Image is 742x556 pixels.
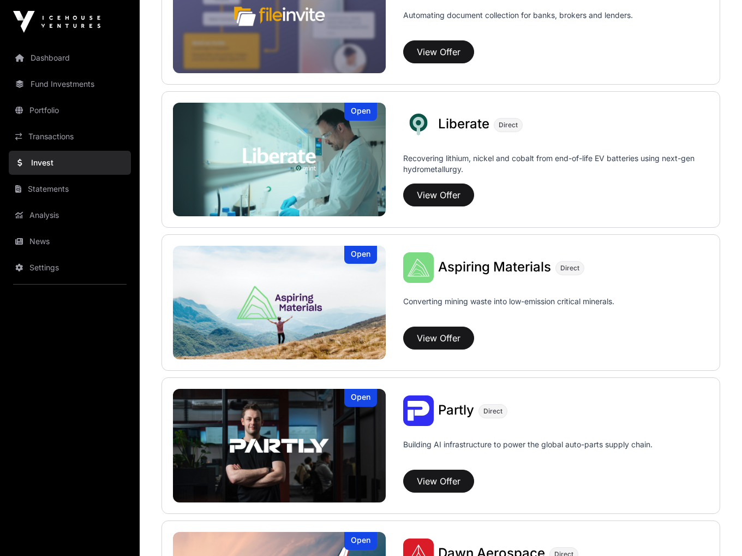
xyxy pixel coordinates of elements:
a: Analysis [9,203,131,227]
button: View Offer [403,327,474,350]
img: Partly [403,395,434,426]
div: Open [344,389,377,407]
p: Recovering lithium, nickel and cobalt from end-of-life EV batteries using next-gen hydrometallurgy. [403,153,709,179]
div: Open [344,103,377,121]
button: View Offer [403,470,474,493]
img: Aspiring Materials [173,246,386,359]
button: View Offer [403,184,474,206]
a: News [9,229,131,253]
div: Open [344,532,377,550]
span: Partly [438,402,474,418]
a: Dashboard [9,46,131,70]
p: Automating document collection for banks, brokers and lenders. [403,10,633,36]
a: Aspiring Materials [438,261,551,275]
a: Portfolio [9,98,131,122]
img: Icehouse Ventures Logo [13,11,100,33]
div: Open [344,246,377,264]
a: LiberateOpen [173,103,386,216]
a: Settings [9,256,131,280]
a: Transactions [9,125,131,149]
img: Partly [173,389,386,502]
a: Partly [438,404,474,418]
button: View Offer [403,40,474,63]
span: Liberate [438,116,489,132]
iframe: Chat Widget [687,504,742,556]
p: Converting mining waste into low-emission critical minerals. [403,296,614,322]
a: Statements [9,177,131,201]
img: Liberate [403,109,434,140]
img: Aspiring Materials [403,252,434,283]
img: Liberate [173,103,386,216]
p: Building AI infrastructure to power the global auto-parts supply chain. [403,439,653,465]
a: Liberate [438,117,489,132]
a: PartlyOpen [173,389,386,502]
a: Aspiring MaterialsOpen [173,246,386,359]
a: Invest [9,151,131,175]
span: Direct [499,121,518,129]
span: Direct [560,264,579,273]
span: Direct [483,407,502,416]
span: Aspiring Materials [438,259,551,275]
a: Fund Investments [9,72,131,96]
